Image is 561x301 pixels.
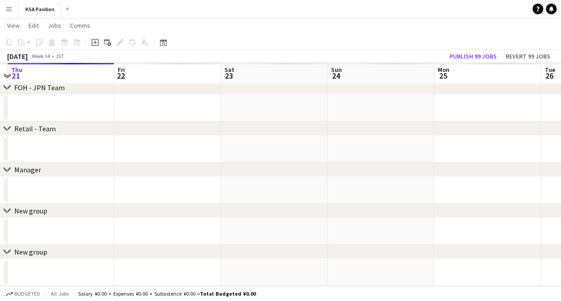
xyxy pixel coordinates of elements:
[223,71,234,81] span: 23
[7,52,28,61] div: [DATE]
[49,290,71,297] span: All jobs
[44,20,65,31] a: Jobs
[224,66,234,74] span: Sat
[502,50,554,62] button: Revert 99 jobs
[4,20,23,31] a: View
[4,289,42,299] button: Budgeted
[200,290,256,297] span: Total Budgeted ¥0.00
[10,71,22,81] span: 21
[331,66,342,74] span: Sun
[436,71,449,81] span: 25
[25,20,42,31] a: Edit
[29,21,39,29] span: Edit
[118,66,125,74] span: Fri
[14,124,56,133] div: Retail - Team
[14,291,40,297] span: Budgeted
[55,53,64,59] div: JST
[14,247,47,256] div: New group
[7,21,20,29] span: View
[48,21,61,29] span: Jobs
[446,50,500,62] button: Publish 99 jobs
[66,20,94,31] a: Comms
[544,66,555,74] span: Tue
[116,71,125,81] span: 22
[438,66,449,74] span: Mon
[543,71,555,81] span: 26
[14,206,47,215] div: New group
[29,53,52,59] span: Week 34
[330,71,342,81] span: 24
[18,0,62,18] button: KSA Pavilion
[14,165,41,174] div: Manager
[14,83,65,92] div: FOH - JPN Team
[78,290,256,297] div: Salary ¥0.00 + Expenses ¥0.00 + Subsistence ¥0.00 =
[11,66,22,74] span: Thu
[70,21,90,29] span: Comms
